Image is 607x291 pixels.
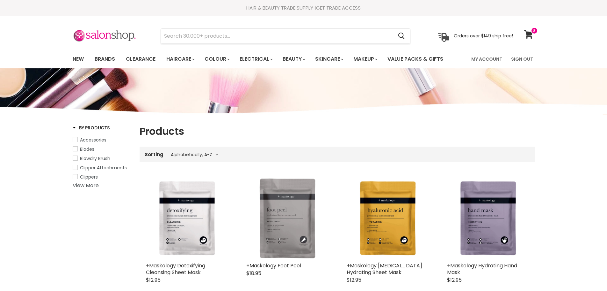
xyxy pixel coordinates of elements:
[246,262,301,269] a: +Maskology Foot Peel
[507,52,537,66] a: Sign Out
[316,4,361,11] a: GET TRADE ACCESS
[73,125,110,131] h3: By Products
[383,52,448,66] a: Value Packs & Gifts
[161,29,393,43] input: Search
[347,276,361,284] span: $12.95
[73,164,132,171] a: Clipper Attachments
[246,270,261,277] span: $18.95
[575,261,601,285] iframe: Gorgias live chat messenger
[393,29,410,43] button: Search
[349,52,381,66] a: Makeup
[73,146,132,153] a: Blades
[80,146,94,152] span: Blades
[447,262,517,276] a: +Maskology Hydrating Hand Mask
[347,262,422,276] a: +Maskology [MEDICAL_DATA] Hydrating Sheet Mask
[80,165,127,171] span: Clipper Attachments
[140,125,535,138] h1: Products
[68,50,458,68] ul: Main menu
[80,174,98,180] span: Clippers
[146,262,205,276] a: +Maskology Detoxifying Cleansing Sheet Mask
[80,137,106,143] span: Accessories
[235,52,277,66] a: Electrical
[73,182,99,189] a: View More
[447,178,528,259] img: +Maskology Hydrating Hand Mask
[121,52,160,66] a: Clearance
[68,52,89,66] a: New
[347,178,428,259] img: +Maskology Hyaluronic Acid Hydrating Sheet Mask
[145,152,163,157] label: Sorting
[73,136,132,143] a: Accessories
[200,52,234,66] a: Colour
[161,28,410,44] form: Product
[65,50,543,68] nav: Main
[73,173,132,180] a: Clippers
[90,52,120,66] a: Brands
[65,5,543,11] div: HAIR & BEAUTY TRADE SUPPLY |
[146,178,227,259] img: +Maskology Detoxifying Cleansing Sheet Mask
[162,52,199,66] a: Haircare
[278,52,309,66] a: Beauty
[80,155,110,162] span: Blowdry Brush
[73,155,132,162] a: Blowdry Brush
[467,52,506,66] a: My Account
[454,33,513,39] p: Orders over $149 ship free!
[146,276,161,284] span: $12.95
[447,276,462,284] span: $12.95
[246,178,328,259] img: +Maskology Foot Peel
[310,52,347,66] a: Skincare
